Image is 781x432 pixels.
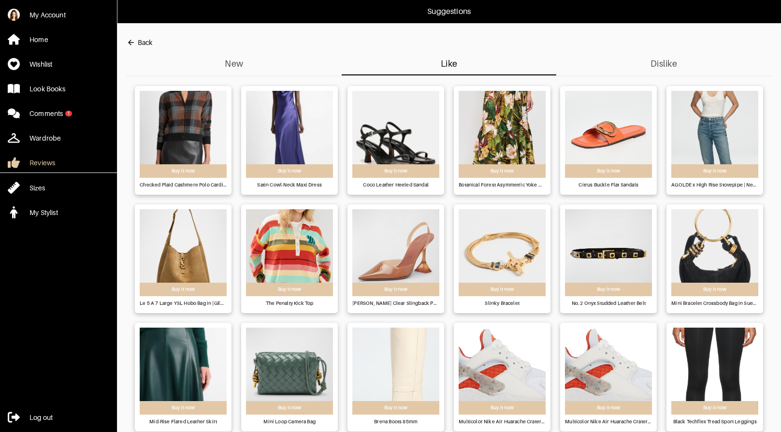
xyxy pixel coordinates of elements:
div: Reviews [29,158,55,168]
img: gridImage [246,91,333,178]
div: Mini Bracelet Crossbody Bag in Suede [671,299,758,308]
img: gridImage [565,209,652,296]
span: New [132,56,336,72]
div: Buy it now [565,164,652,178]
div: Botanical Forest Asymmetric Yoke Midi Skirt [459,180,546,190]
div: Buy it now [140,401,227,415]
img: gridImage [565,91,652,178]
img: gridImage [459,91,546,178]
img: gridImage [565,328,652,415]
img: gridImage [352,328,439,415]
div: Mid-Rise Flared Leather Skirt [140,417,227,427]
div: Le 5 A 7 Large YSL Hobo Bag in [GEOGRAPHIC_DATA] [140,299,227,308]
img: gridImage [246,328,333,415]
div: Buy it now [565,283,652,296]
p: Suggestions [427,6,471,17]
div: Citrus Buckle Flat Sandals [565,180,652,190]
div: Back [138,38,152,47]
div: Buy it now [459,401,546,415]
div: Buy it now [246,283,333,296]
div: Black Techflex Tread Sport Leggings [671,417,758,427]
div: No. 2 Onyx Studded Leather Belt [565,299,652,308]
img: gridImage [140,91,227,178]
img: gridImage [671,209,758,296]
div: Buy it now [140,283,227,296]
div: Wardrobe [29,133,61,143]
div: Sizes [29,183,45,193]
div: Coco Leather Heeled Sandal [352,180,439,190]
img: gridImage [459,209,546,296]
span: Dislike [562,56,766,72]
div: My Stylist [29,208,58,217]
img: 6qyb9WUdZjomKoBSeRaA8smM [8,9,20,21]
div: My Account [29,10,66,20]
div: Buy it now [352,283,439,296]
div: Checked Plaid Cashmere Polo Cardigan [140,180,227,190]
div: Buy it now [671,164,758,178]
div: Buy it now [352,164,439,178]
button: Back [127,33,152,52]
img: gridImage [140,328,227,415]
div: Buy it now [140,164,227,178]
div: Buy it now [246,164,333,178]
div: AGOLDE x High Rise Stovepipe | Neptune [671,180,758,190]
img: gridImage [246,209,333,296]
div: Home [29,35,48,44]
img: gridImage [352,209,439,296]
div: Mini Loop Camera Bag [246,417,333,427]
span: Like [347,56,551,72]
div: Buy it now [352,401,439,415]
div: Slinky Bracelet [459,299,546,308]
div: Buy it now [459,283,546,296]
div: Brena Boots 85mm [352,417,439,427]
img: gridImage [140,209,227,296]
div: Log out [29,413,53,422]
div: Buy it now [671,283,758,296]
div: 1 [67,111,70,116]
div: Multicolor Nike Air Huarache Crater PRM Sneakers [565,417,652,427]
div: Buy it now [459,164,546,178]
div: Look Books [29,84,65,94]
div: Wishlist [29,59,52,69]
img: gridImage [671,91,758,178]
div: Buy it now [671,401,758,415]
img: gridImage [459,328,546,415]
img: gridImage [352,91,439,178]
img: gridImage [671,328,758,415]
div: Satin Cowl-Neck Maxi Dress [246,180,333,190]
div: Multicolor Nike Air Huarache Crater PRM Sneakers [459,417,546,427]
div: Buy it now [246,401,333,415]
div: [PERSON_NAME] Clear Slingback Pumps [352,299,439,308]
div: Comments [29,109,63,118]
div: The Penalty Kick Top [246,299,333,308]
div: Buy it now [565,401,652,415]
